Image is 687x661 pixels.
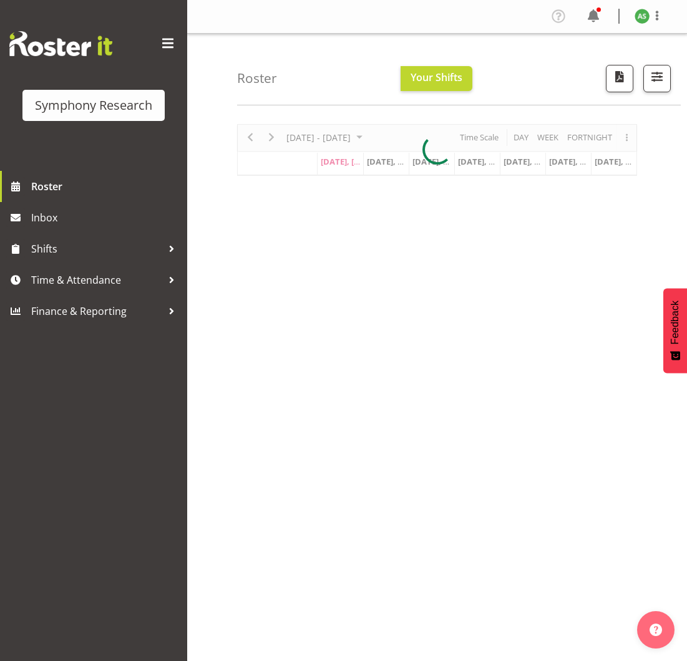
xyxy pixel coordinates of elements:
button: Filter Shifts [643,65,671,92]
button: Download a PDF of the roster according to the set date range. [606,65,633,92]
img: Rosterit website logo [9,31,112,56]
h4: Roster [237,71,277,85]
span: Shifts [31,239,162,258]
img: help-xxl-2.png [650,624,662,636]
button: Your Shifts [401,66,472,91]
div: Symphony Research [35,96,152,115]
span: Feedback [670,301,681,344]
span: Inbox [31,208,181,227]
button: Feedback - Show survey [663,288,687,373]
span: Roster [31,177,181,196]
span: Your Shifts [411,70,462,84]
img: ange-steiger11422.jpg [635,9,650,24]
span: Finance & Reporting [31,302,162,321]
span: Time & Attendance [31,271,162,289]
